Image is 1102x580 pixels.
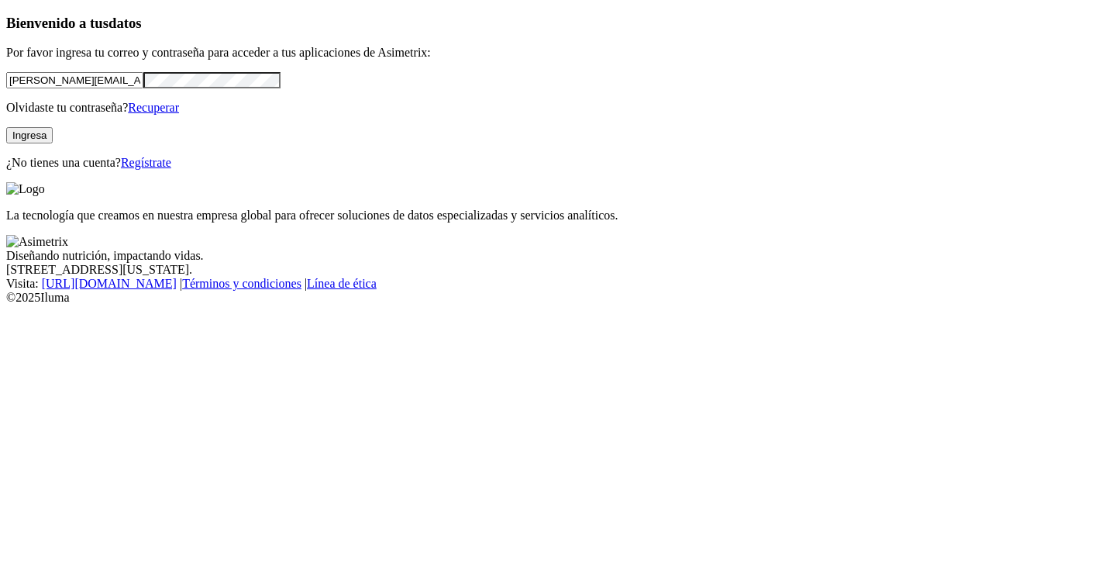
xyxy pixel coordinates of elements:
p: Por favor ingresa tu correo y contraseña para acceder a tus aplicaciones de Asimetrix: [6,46,1096,60]
a: Regístrate [121,156,171,169]
h3: Bienvenido a tus [6,15,1096,32]
img: Asimetrix [6,235,68,249]
p: Olvidaste tu contraseña? [6,101,1096,115]
span: datos [108,15,142,31]
div: [STREET_ADDRESS][US_STATE]. [6,263,1096,277]
div: Visita : | | [6,277,1096,291]
p: ¿No tienes una cuenta? [6,156,1096,170]
p: La tecnología que creamos en nuestra empresa global para ofrecer soluciones de datos especializad... [6,209,1096,223]
div: Diseñando nutrición, impactando vidas. [6,249,1096,263]
img: Logo [6,182,45,196]
a: Recuperar [128,101,179,114]
button: Ingresa [6,127,53,143]
a: Línea de ética [307,277,377,290]
a: [URL][DOMAIN_NAME] [42,277,177,290]
input: Tu correo [6,72,143,88]
a: Términos y condiciones [182,277,301,290]
div: © 2025 Iluma [6,291,1096,305]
